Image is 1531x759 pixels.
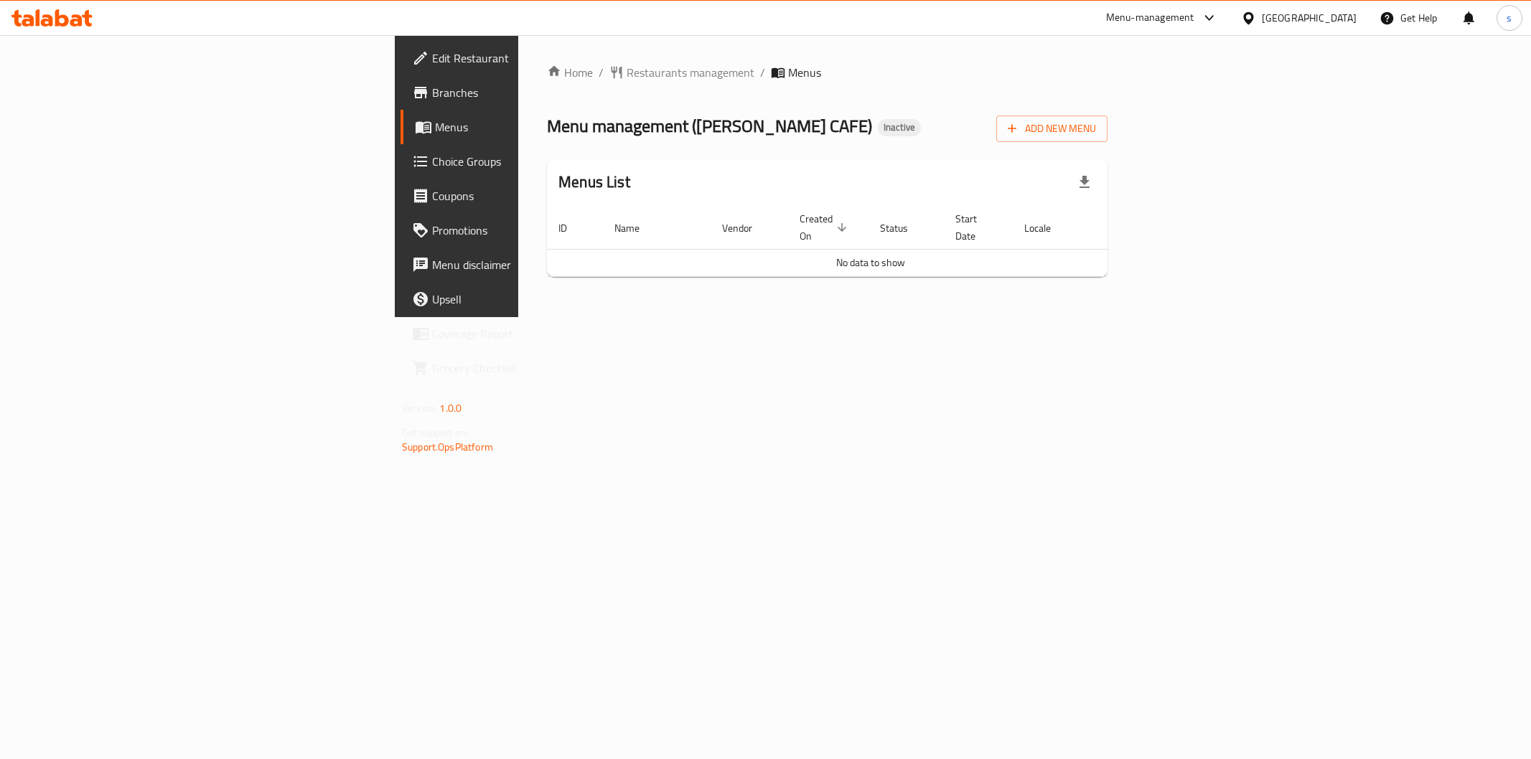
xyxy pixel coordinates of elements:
a: Restaurants management [609,64,754,81]
span: Grocery Checklist [432,359,639,377]
span: Coverage Report [432,325,639,342]
button: Add New Menu [996,115,1108,142]
nav: breadcrumb [547,64,1108,81]
span: Menus [788,64,821,81]
span: Created On [800,210,851,245]
span: Menu disclaimer [432,256,639,273]
span: Branches [432,84,639,101]
a: Grocery Checklist [401,351,650,385]
span: Get support on: [402,423,468,442]
span: Start Date [955,210,996,245]
a: Coverage Report [401,316,650,351]
span: Menus [435,118,639,136]
a: Promotions [401,213,650,247]
span: Vendor [722,220,771,237]
span: Promotions [432,222,639,239]
span: s [1507,10,1512,26]
a: Support.OpsPlatform [402,438,493,456]
span: Upsell [432,291,639,308]
span: Inactive [878,121,921,133]
a: Edit Restaurant [401,41,650,75]
a: Branches [401,75,650,110]
span: 1.0.0 [439,399,462,418]
span: Locale [1024,220,1069,237]
span: ID [558,220,586,237]
span: Choice Groups [432,153,639,170]
th: Actions [1087,206,1194,250]
a: Coupons [401,179,650,213]
li: / [760,64,765,81]
a: Menu disclaimer [401,247,650,282]
span: Edit Restaurant [432,49,639,67]
h2: Menus List [558,171,630,193]
a: Choice Groups [401,144,650,179]
table: enhanced table [547,206,1194,277]
span: No data to show [836,253,905,272]
span: Menu management ( [PERSON_NAME] CAFE ) [547,110,872,142]
span: Status [880,220,927,237]
span: Add New Menu [1008,120,1096,138]
span: Coupons [432,187,639,204]
div: Export file [1067,165,1102,199]
div: Menu-management [1106,9,1194,27]
div: [GEOGRAPHIC_DATA] [1262,10,1357,26]
a: Upsell [401,282,650,316]
a: Menus [401,110,650,144]
span: Restaurants management [627,64,754,81]
span: Name [614,220,658,237]
span: Version: [402,399,437,418]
